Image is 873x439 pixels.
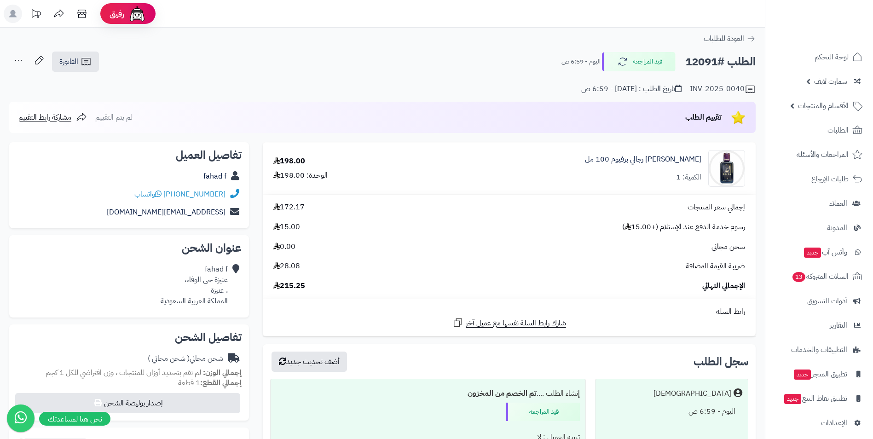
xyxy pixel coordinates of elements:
strong: إجمالي القطع: [200,377,242,388]
span: 0.00 [273,242,295,252]
button: إصدار بوليصة الشحن [15,393,240,413]
span: الإعدادات [821,416,847,429]
span: الطلبات [827,124,849,137]
a: تطبيق نقاط البيعجديد [771,387,867,410]
b: تم الخصم من المخزون [468,388,537,399]
span: العودة للطلبات [704,33,744,44]
span: 172.17 [273,202,305,213]
a: المدونة [771,217,867,239]
small: 1 قطعة [178,377,242,388]
a: التطبيقات والخدمات [771,339,867,361]
span: جديد [784,394,801,404]
span: 13 [792,272,806,283]
div: INV-2025-0040 [690,84,756,95]
strong: إجمالي الوزن: [203,367,242,378]
a: تحديثات المنصة [24,5,47,25]
a: واتساب [134,189,162,200]
span: لم تقم بتحديد أوزان للمنتجات ، وزن افتراضي للكل 1 كجم [46,367,201,378]
a: العملاء [771,192,867,214]
a: [PHONE_NUMBER] [163,189,225,200]
span: المراجعات والأسئلة [797,148,849,161]
a: التقارير [771,314,867,336]
span: المدونة [827,221,847,234]
span: العملاء [829,197,847,210]
img: ai-face.png [128,5,146,23]
button: قيد المراجعه [602,52,676,71]
span: أدوات التسويق [807,295,847,307]
a: الطلبات [771,119,867,141]
img: logo-2.png [810,21,864,40]
span: ضريبة القيمة المضافة [686,261,745,271]
span: مشاركة رابط التقييم [18,112,71,123]
div: الكمية: 1 [676,172,701,183]
button: أضف تحديث جديد [272,352,347,372]
span: رسوم خدمة الدفع عند الإستلام (+15.00 ) [622,222,745,232]
span: التقارير [830,319,847,332]
div: 198.00 [273,156,305,167]
div: الوحدة: 198.00 [273,170,328,181]
h3: سجل الطلب [694,356,748,367]
span: الإجمالي النهائي [702,281,745,291]
div: اليوم - 6:59 ص [601,403,742,421]
a: الفاتورة [52,52,99,72]
a: أدوات التسويق [771,290,867,312]
div: قيد المراجعه [506,403,580,421]
span: تقييم الطلب [685,112,722,123]
span: رفيق [110,8,124,19]
a: تطبيق المتجرجديد [771,363,867,385]
span: جديد [794,370,811,380]
a: العودة للطلبات [704,33,756,44]
span: الفاتورة [59,56,78,67]
div: شحن مجاني [148,353,223,364]
div: تاريخ الطلب : [DATE] - 6:59 ص [581,84,682,94]
span: 215.25 [273,281,305,291]
span: تطبيق المتجر [793,368,847,381]
span: 28.08 [273,261,300,271]
div: [DEMOGRAPHIC_DATA] [653,388,731,399]
a: السلات المتروكة13 [771,266,867,288]
span: جديد [804,248,821,258]
span: السلات المتروكة [792,270,849,283]
h2: تفاصيل العميل [17,150,242,161]
span: تطبيق نقاط البيع [783,392,847,405]
span: ( شحن مجاني ) [148,353,190,364]
span: 15.00 [273,222,300,232]
a: الإعدادات [771,412,867,434]
div: رابط السلة [266,306,752,317]
span: الأقسام والمنتجات [798,99,849,112]
span: التطبيقات والخدمات [791,343,847,356]
small: اليوم - 6:59 ص [561,57,601,66]
a: وآتس آبجديد [771,241,867,263]
span: إجمالي سعر المنتجات [688,202,745,213]
a: شارك رابط السلة نفسها مع عميل آخر [452,317,566,329]
div: fahad f عنيزة حي الوفاء، ، عنيزة المملكة العربية السعودية [161,264,228,306]
a: لوحة التحكم [771,46,867,68]
a: [EMAIL_ADDRESS][DOMAIN_NAME] [107,207,225,218]
div: إنشاء الطلب .... [276,385,580,403]
a: طلبات الإرجاع [771,168,867,190]
span: لوحة التحكم [815,51,849,64]
a: المراجعات والأسئلة [771,144,867,166]
h2: الطلب #12091 [685,52,756,71]
span: طلبات الإرجاع [811,173,849,185]
h2: تفاصيل الشحن [17,332,242,343]
h2: عنوان الشحن [17,243,242,254]
a: fahad f [203,171,226,182]
a: مشاركة رابط التقييم [18,112,87,123]
span: شارك رابط السلة نفسها مع عميل آخر [466,318,566,329]
span: لم يتم التقييم [95,112,133,123]
a: [PERSON_NAME] رجالي برفيوم 100 مل [585,154,701,165]
img: 1674459571-4diUwMLftHyiPDXdNx5eu8Z3dbiNjMJVdOi0IN5c-90x90.jpg [709,150,745,187]
span: شحن مجاني [711,242,745,252]
span: سمارت لايف [814,75,847,88]
span: وآتس آب [803,246,847,259]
